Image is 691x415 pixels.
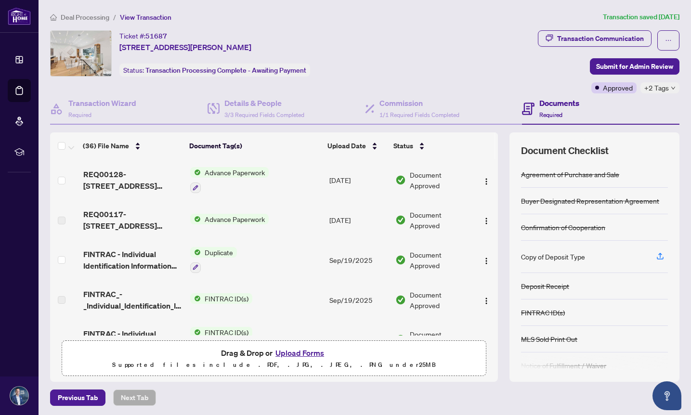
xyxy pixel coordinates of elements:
[326,201,392,239] td: [DATE]
[8,7,31,25] img: logo
[221,347,327,359] span: Drag & Drop or
[479,292,494,308] button: Logo
[190,247,237,273] button: Status IconDuplicate
[479,212,494,228] button: Logo
[410,289,470,311] span: Document Approved
[671,86,676,91] span: down
[326,281,392,319] td: Sep/19/2025
[58,390,98,405] span: Previous Tab
[521,334,577,344] div: MLS Sold Print Out
[83,208,183,232] span: REQ00117-[STREET_ADDRESS][PERSON_NAME]-[PERSON_NAME].pdf
[603,82,633,93] span: Approved
[51,31,111,76] img: IMG-C12328398_1.jpg
[224,97,304,109] h4: Details & People
[410,209,470,231] span: Document Approved
[224,111,304,118] span: 3/3 Required Fields Completed
[521,281,569,291] div: Deposit Receipt
[482,297,490,305] img: Logo
[479,172,494,188] button: Logo
[539,111,562,118] span: Required
[482,257,490,265] img: Logo
[395,215,406,225] img: Document Status
[482,217,490,225] img: Logo
[190,167,269,193] button: Status IconAdvance Paperwork
[201,167,269,178] span: Advance Paperwork
[50,389,105,406] button: Previous Tab
[201,214,269,224] span: Advance Paperwork
[379,111,459,118] span: 1/1 Required Fields Completed
[62,341,486,376] span: Drag & Drop orUpload FormsSupported files include .PDF, .JPG, .JPEG, .PNG under25MB
[410,169,470,191] span: Document Approved
[145,32,167,40] span: 51687
[395,334,406,345] img: Document Status
[68,111,91,118] span: Required
[395,175,406,185] img: Document Status
[521,307,565,318] div: FINTRAC ID(s)
[10,387,28,405] img: Profile Icon
[83,141,129,151] span: (36) File Name
[410,249,470,271] span: Document Approved
[83,169,183,192] span: REQ00128-[STREET_ADDRESS][PERSON_NAME] -[GEOGRAPHIC_DATA]pdf
[395,295,406,305] img: Document Status
[393,141,413,151] span: Status
[395,255,406,265] img: Document Status
[479,332,494,347] button: Logo
[145,66,306,75] span: Transaction Processing Complete - Awaiting Payment
[596,59,673,74] span: Submit for Admin Review
[68,97,136,109] h4: Transaction Wizard
[201,327,252,337] span: FINTRAC ID(s)
[590,58,679,75] button: Submit for Admin Review
[665,37,672,44] span: ellipsis
[482,178,490,185] img: Logo
[521,195,659,206] div: Buyer Designated Representation Agreement
[190,293,201,304] img: Status Icon
[603,12,679,23] article: Transaction saved [DATE]
[79,132,185,159] th: (36) File Name
[83,248,183,272] span: FINTRAC - Individual Identification Information Record 12.pdf
[324,132,390,159] th: Upload Date
[201,247,237,258] span: Duplicate
[326,239,392,281] td: Sep/19/2025
[538,30,652,47] button: Transaction Communication
[410,329,470,350] span: Document Approved
[190,214,269,224] button: Status IconAdvance Paperwork
[327,141,366,151] span: Upload Date
[557,31,644,46] div: Transaction Communication
[652,381,681,410] button: Open asap
[521,144,609,157] span: Document Checklist
[379,97,459,109] h4: Commission
[190,293,252,304] button: Status IconFINTRAC ID(s)
[119,30,167,41] div: Ticket #:
[521,169,619,180] div: Agreement of Purchase and Sale
[50,14,57,21] span: home
[185,132,324,159] th: Document Tag(s)
[61,13,109,22] span: Deal Processing
[326,159,392,201] td: [DATE]
[521,251,585,262] div: Copy of Deposit Type
[201,293,252,304] span: FINTRAC ID(s)
[190,327,252,353] button: Status IconFINTRAC ID(s)
[479,252,494,268] button: Logo
[119,41,251,53] span: [STREET_ADDRESS][PERSON_NAME]
[190,214,201,224] img: Status Icon
[644,82,669,93] span: +2 Tags
[83,288,183,311] span: FINTRAC_-_Individual_Identification_Information_Record_10.pdf
[68,359,480,371] p: Supported files include .PDF, .JPG, .JPEG, .PNG under 25 MB
[113,12,116,23] li: /
[190,167,201,178] img: Status Icon
[83,328,183,351] span: FINTRAC - Individual Identification Information Record 11.pdf
[119,64,310,77] div: Status:
[120,13,171,22] span: View Transaction
[326,319,392,361] td: Sep/19/2025
[273,347,327,359] button: Upload Forms
[190,247,201,258] img: Status Icon
[521,222,605,233] div: Confirmation of Cooperation
[113,389,156,406] button: Next Tab
[539,97,579,109] h4: Documents
[190,327,201,337] img: Status Icon
[390,132,472,159] th: Status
